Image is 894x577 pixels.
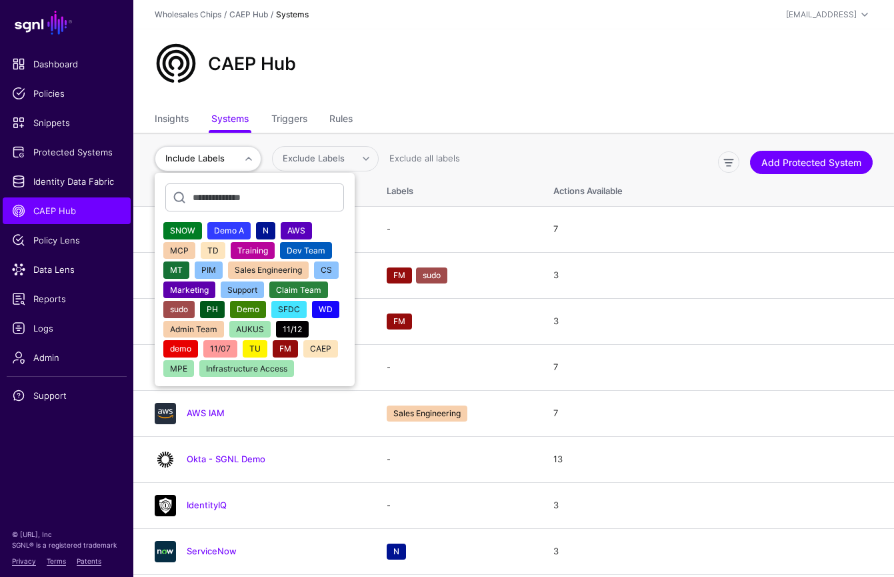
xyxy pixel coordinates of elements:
span: N [387,544,406,560]
span: CAEP Hub [12,204,121,217]
td: 7 [540,390,894,436]
span: Marketing [170,285,209,295]
a: Systems [211,107,249,133]
a: Policy Lens [3,227,131,253]
button: Demo [230,301,266,318]
a: ServiceNow [187,546,237,556]
button: Sales Engineering [228,261,309,279]
button: Admin Team [163,321,224,338]
p: SGNL® is a registered trademark [12,540,121,550]
div: / [268,9,276,21]
button: MPE [163,360,194,378]
span: WD [319,304,333,314]
th: Actions Available [540,171,894,206]
button: AWS [281,222,312,239]
button: PIM [195,261,223,279]
a: Insights [155,107,189,133]
span: SNOW [170,225,195,235]
button: TU [243,340,267,358]
span: Support [227,285,257,295]
td: 13 [540,436,894,482]
img: Pgo8IURPQ1RZUEUgc3ZnIFBVQkxJQyAiLS8vVzNDLy9EVEQgU1ZHIDIwMDEwOTA0Ly9FTiIKICJodHRwOi8vd3d3LnczLm9yZ... [155,495,176,516]
img: svg+xml;base64,PHN2ZyB3aWR0aD0iNjQiIGhlaWdodD0iNjQiIHZpZXdCb3g9IjAgMCA2NCA2NCIgZmlsbD0ibm9uZSIgeG... [155,541,176,562]
button: Dev Team [280,242,332,259]
span: MT [170,265,183,275]
button: MT [163,261,189,279]
a: Patents [77,557,101,565]
img: svg+xml;base64,PHN2ZyB3aWR0aD0iNjQiIGhlaWdodD0iNjQiIHZpZXdCb3g9IjAgMCA2NCA2NCIgZmlsbD0ibm9uZSIgeG... [155,403,176,424]
th: Labels [373,171,540,206]
span: Identity Data Fabric [12,175,121,188]
button: 11/12 [276,321,309,338]
strong: Systems [276,9,309,19]
button: Claim Team [269,281,328,299]
span: Exclude Labels [283,153,345,163]
span: MPE [170,364,187,374]
button: CS [314,261,339,279]
a: Identity Data Fabric [3,168,131,195]
td: - [373,344,540,390]
button: Infrastructure Access [199,360,294,378]
td: - [373,206,540,252]
a: Add Protected System [750,151,873,174]
button: WD [312,301,339,318]
span: demo [170,344,191,354]
a: Admin [3,344,131,371]
span: Include Labels [165,153,225,163]
a: Protected Systems [3,139,131,165]
span: Dashboard [12,57,121,71]
a: Triggers [271,107,307,133]
button: Demo A [207,222,251,239]
span: Claim Team [276,285,321,295]
span: Dev Team [287,245,325,255]
span: Demo A [214,225,244,235]
p: © [URL], Inc [12,529,121,540]
a: Wholesales Chips [155,9,221,19]
a: Snippets [3,109,131,136]
span: Logs [12,322,121,335]
span: CS [321,265,332,275]
button: CAEP [303,340,338,358]
span: FM [279,344,291,354]
span: Policies [12,87,121,100]
h2: CAEP Hub [208,53,296,74]
span: AUKUS [236,324,264,334]
a: CAEP Hub [3,197,131,224]
span: FM [387,314,412,330]
th: Name [133,171,373,206]
button: Support [221,281,264,299]
a: Reports [3,285,131,312]
button: demo [163,340,198,358]
a: Data Lens [3,256,131,283]
span: Training [237,245,268,255]
td: 3 [540,482,894,528]
td: 3 [540,298,894,344]
span: N [263,225,269,235]
span: PH [207,304,218,314]
a: Exclude all labels [389,153,460,163]
span: Sales Engineering [235,265,302,275]
span: MCP [170,245,189,255]
span: TU [249,344,261,354]
a: Privacy [12,557,36,565]
span: CAEP [310,344,331,354]
span: 11/07 [210,344,231,354]
td: - [373,482,540,528]
a: Policies [3,80,131,107]
a: IdentityIQ [187,500,227,510]
span: SFDC [278,304,300,314]
button: PH [200,301,225,318]
span: sudo [170,304,188,314]
button: MCP [163,242,195,259]
a: SGNL [8,8,125,37]
a: CAEP Hub [229,9,268,19]
td: 7 [540,344,894,390]
span: Protected Systems [12,145,121,159]
a: Okta - SGNL Demo [187,454,265,464]
span: Sales Engineering [387,406,467,422]
button: TD [201,242,225,259]
button: Marketing [163,281,215,299]
td: - [373,436,540,482]
a: AWS IAM [187,408,225,418]
button: 11/07 [203,340,237,358]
